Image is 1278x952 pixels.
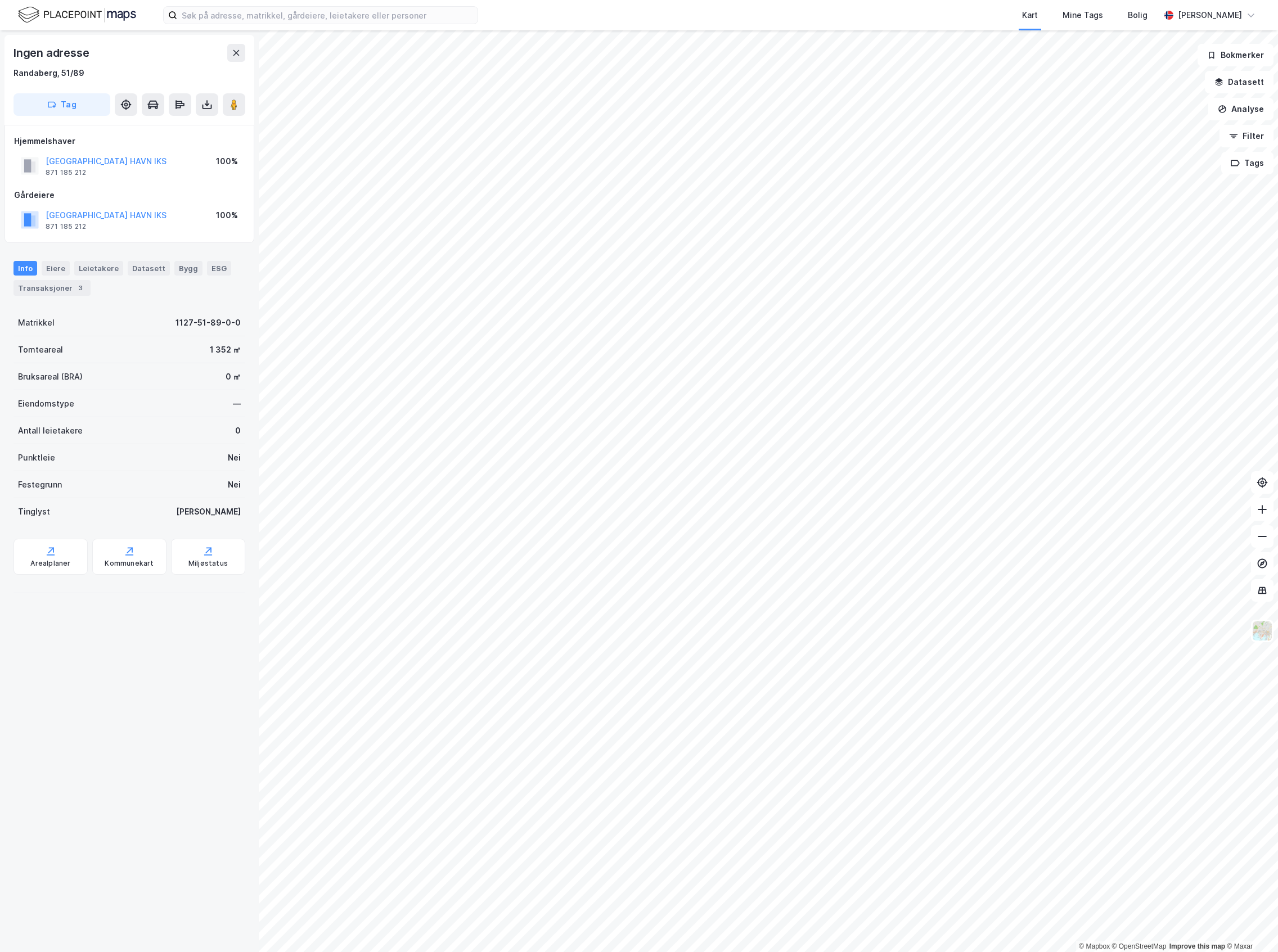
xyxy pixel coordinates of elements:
button: Bokmerker [1198,44,1273,66]
div: Bolig [1128,8,1147,22]
div: Nei [228,451,241,464]
div: Datasett [128,261,170,276]
button: Filter [1219,125,1273,147]
iframe: Chat Widget [1222,898,1278,952]
div: Transaksjoner [13,280,91,296]
div: Antall leietakere [18,424,83,437]
div: [PERSON_NAME] [1178,8,1242,22]
div: Gårdeiere [14,188,245,202]
div: Miljøstatus [188,559,228,568]
div: Punktleie [18,451,55,464]
div: 1 352 ㎡ [210,343,241,357]
div: 100% [216,209,238,222]
div: Bruksareal (BRA) [18,370,83,383]
div: Festegrunn [18,478,62,491]
button: Analyse [1208,98,1273,120]
div: Bygg [174,261,202,276]
button: Datasett [1205,71,1273,93]
div: — [233,397,241,410]
div: 100% [216,155,238,168]
div: Kommunekart [105,559,154,568]
a: Improve this map [1169,942,1225,950]
div: Matrikkel [18,316,55,330]
div: 1127-51-89-0-0 [175,316,241,330]
div: Mine Tags [1063,8,1103,22]
div: Eiendomstype [18,397,74,410]
div: Randaberg, 51/89 [13,66,84,80]
div: 0 [235,424,241,437]
div: Info [13,261,37,276]
div: 871 185 212 [46,222,86,231]
img: Z [1252,620,1273,642]
input: Søk på adresse, matrikkel, gårdeiere, leietakere eller personer [177,7,478,24]
div: 3 [75,282,86,294]
div: Eiere [42,261,70,276]
div: Leietakere [74,261,123,276]
a: Mapbox [1079,942,1110,950]
div: Ingen adresse [13,44,91,62]
div: Hjemmelshaver [14,134,245,148]
div: 0 ㎡ [226,370,241,383]
div: Kart [1022,8,1038,22]
button: Tags [1221,152,1273,174]
a: OpenStreetMap [1112,942,1167,950]
div: Nei [228,478,241,491]
div: ESG [207,261,231,276]
div: Tomteareal [18,343,63,357]
div: 871 185 212 [46,168,86,177]
img: logo.f888ab2527a4732fd821a326f86c7f29.svg [18,5,136,25]
div: Kontrollprogram for chat [1222,898,1278,952]
div: Tinglyst [18,505,50,518]
button: Tag [13,93,110,116]
div: [PERSON_NAME] [176,505,241,518]
div: Arealplaner [30,559,70,568]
